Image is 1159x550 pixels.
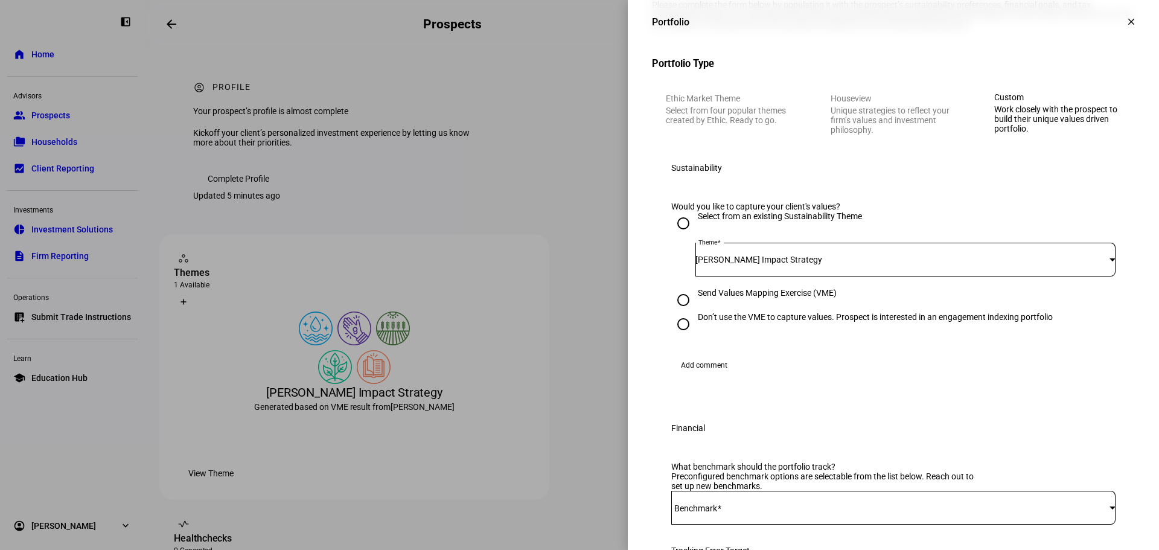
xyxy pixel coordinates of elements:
[994,92,1122,102] div: Custom
[671,472,982,491] div: Preconfigured benchmark options are selectable from the list below. Reach out to set up new bench...
[994,104,1122,133] div: Work closely with the prospect to build their unique values driven portfolio.
[698,288,837,298] div: Send Values Mapping Exercise (VME)
[698,312,1053,322] div: Don’t use the VME to capture values. Prospect is interested in an engagement indexing portfolio
[982,80,1135,149] eth-mega-radio-button: Custom
[681,356,727,375] span: Add comment
[1126,16,1137,27] mat-icon: clear
[671,462,982,472] div: What benchmark should the portfolio track?
[695,255,822,264] span: [PERSON_NAME] Impact Strategy
[674,504,717,513] mat-label: Benchmark
[671,423,705,433] div: Financial
[671,356,737,375] button: Add comment
[652,58,1135,69] h3: Portfolio Type
[698,211,862,221] div: Select from an existing Sustainability Theme
[671,202,1116,211] div: Would you like to capture your client's values?
[652,16,689,28] div: Portfolio
[671,163,722,173] div: Sustainability
[698,238,718,246] mat-label: Theme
